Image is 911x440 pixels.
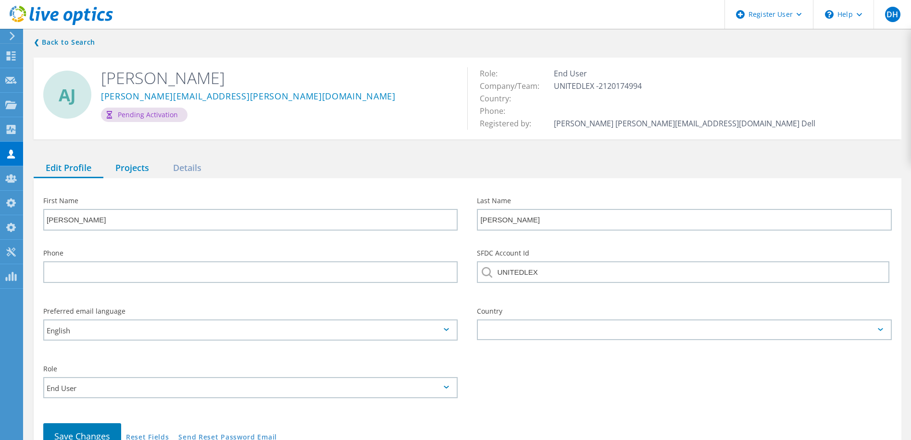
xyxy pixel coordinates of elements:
div: Details [161,159,213,178]
label: Phone [43,250,458,257]
a: Live Optics Dashboard [10,20,113,27]
label: First Name [43,197,458,204]
label: Last Name [477,197,891,204]
label: Role [43,366,458,372]
a: Back to search [34,37,95,48]
div: Edit Profile [34,159,103,178]
td: End User [551,67,818,80]
td: [PERSON_NAME] [PERSON_NAME][EMAIL_ADDRESS][DOMAIN_NAME] Dell [551,117,818,130]
span: Registered by: [480,118,541,129]
span: AJ [59,86,76,103]
svg: \n [825,10,834,19]
a: [PERSON_NAME][EMAIL_ADDRESS][PERSON_NAME][DOMAIN_NAME] [101,92,396,102]
label: Country [477,308,891,315]
div: Projects [103,159,161,178]
div: Pending Activation [101,108,187,122]
span: UNITEDLEX -2120174994 [554,81,651,91]
label: SFDC Account Id [477,250,891,257]
h2: [PERSON_NAME] [101,67,453,88]
span: Company/Team: [480,81,549,91]
span: Phone: [480,106,515,116]
label: Preferred email language [43,308,458,315]
span: DH [886,11,898,18]
span: Role: [480,68,507,79]
span: Country: [480,93,521,104]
